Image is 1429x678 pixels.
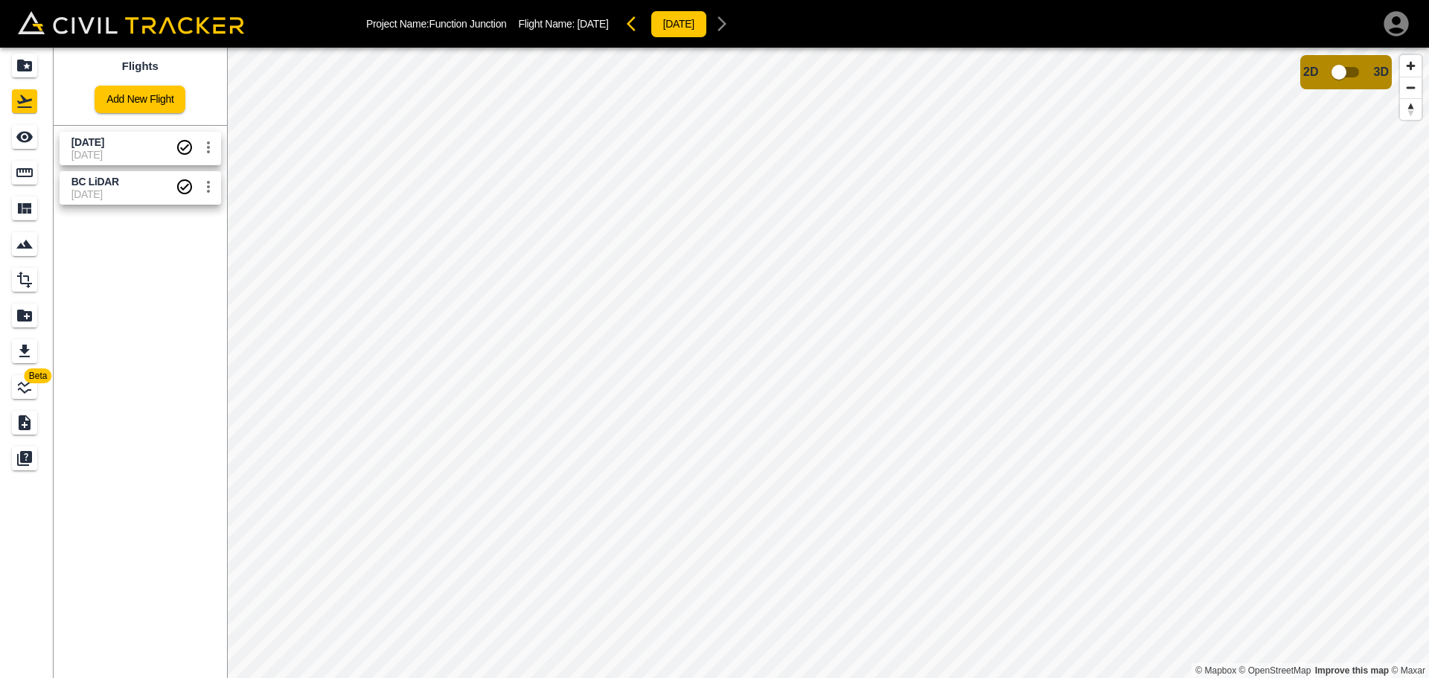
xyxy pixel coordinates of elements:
[578,18,609,30] span: [DATE]
[1303,65,1318,79] span: 2D
[1239,665,1311,676] a: OpenStreetMap
[650,10,707,38] button: [DATE]
[1195,665,1236,676] a: Mapbox
[1374,65,1389,79] span: 3D
[1400,77,1422,98] button: Zoom out
[18,11,244,34] img: Civil Tracker
[519,18,609,30] p: Flight Name:
[1400,98,1422,120] button: Reset bearing to north
[227,48,1429,678] canvas: Map
[1400,55,1422,77] button: Zoom in
[1315,665,1389,676] a: Map feedback
[366,18,507,30] p: Project Name: Function Junction
[1391,665,1425,676] a: Maxar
